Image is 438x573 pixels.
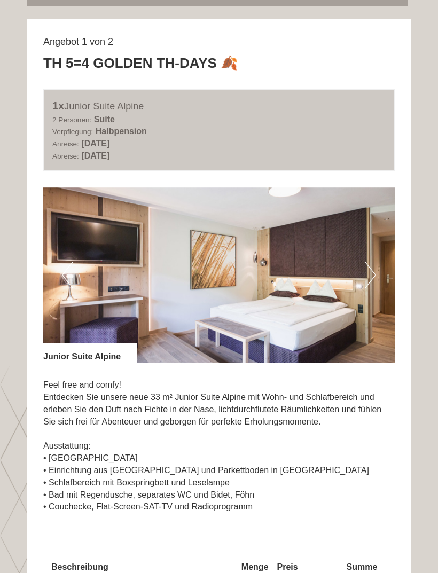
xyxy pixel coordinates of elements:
div: Junior Suite Alpine [43,343,137,363]
button: Next [365,262,376,288]
b: 1x [52,100,64,112]
b: [DATE] [81,151,109,160]
small: Anreise: [52,140,79,148]
img: image [43,187,395,363]
b: [DATE] [81,139,109,148]
small: Abreise: [52,152,79,160]
small: 2 Personen: [52,116,91,124]
span: Angebot 1 von 2 [43,36,113,47]
div: Junior Suite Alpine [52,98,386,114]
small: Verpflegung: [52,128,93,136]
b: Halbpension [96,127,147,136]
div: TH 5=4 Golden TH-Days 🍂 [43,53,238,73]
b: Suite [94,115,115,124]
button: Previous [62,262,73,288]
p: Feel free and comfy! Entdecken Sie unsere neue 33 m² Junior Suite Alpine mit Wohn- und Schlafbere... [43,379,395,513]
